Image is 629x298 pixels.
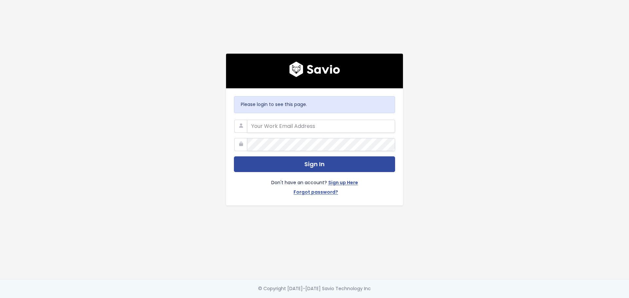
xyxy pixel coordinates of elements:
a: Sign up Here [328,179,358,188]
input: Your Work Email Address [247,120,395,133]
button: Sign In [234,156,395,172]
div: Don't have an account? [234,172,395,198]
div: © Copyright [DATE]-[DATE] Savio Technology Inc [258,285,371,293]
p: Please login to see this page. [241,100,388,109]
a: Forgot password? [294,188,338,198]
img: logo600x187.a314fd40982d.png [289,61,340,77]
